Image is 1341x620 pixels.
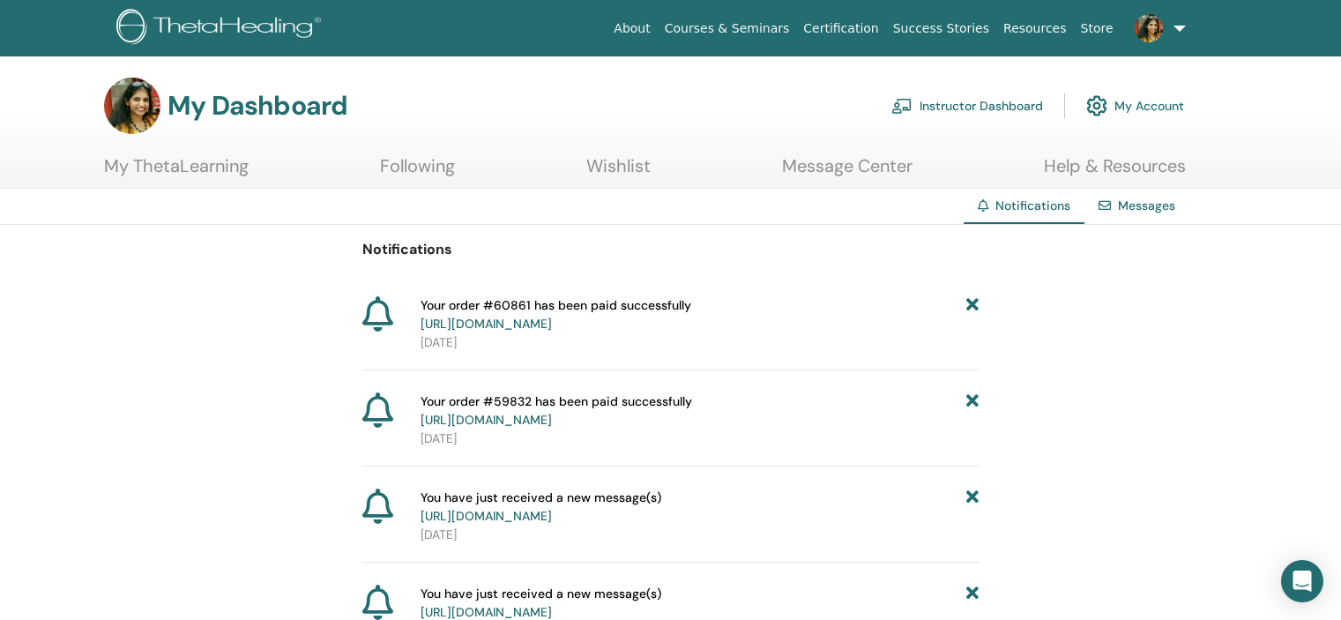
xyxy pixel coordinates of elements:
div: Open Intercom Messenger [1281,560,1323,602]
span: Your order #60861 has been paid successfully [421,296,691,333]
p: [DATE] [421,526,980,544]
img: chalkboard-teacher.svg [891,98,913,114]
span: Your order #59832 has been paid successfully [421,392,692,430]
a: Courses & Seminars [658,12,797,45]
a: Wishlist [586,155,651,190]
a: My Account [1086,86,1184,125]
a: [URL][DOMAIN_NAME] [421,604,552,620]
a: Store [1074,12,1121,45]
img: default.jpg [1135,14,1163,42]
p: Notifications [362,239,980,260]
a: Message Center [782,155,913,190]
a: [URL][DOMAIN_NAME] [421,412,552,428]
a: Instructor Dashboard [891,86,1043,125]
img: default.jpg [104,78,160,134]
a: Following [380,155,455,190]
a: My ThetaLearning [104,155,249,190]
span: Notifications [995,198,1070,213]
a: Messages [1118,198,1175,213]
a: Success Stories [886,12,996,45]
a: Certification [796,12,885,45]
span: You have just received a new message(s) [421,489,661,526]
a: Help & Resources [1044,155,1186,190]
a: Resources [996,12,1074,45]
p: [DATE] [421,430,980,448]
p: [DATE] [421,333,980,352]
img: logo.png [116,9,327,49]
h3: My Dashboard [168,90,347,122]
img: cog.svg [1086,91,1107,121]
a: [URL][DOMAIN_NAME] [421,316,552,332]
a: About [607,12,657,45]
a: [URL][DOMAIN_NAME] [421,508,552,524]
